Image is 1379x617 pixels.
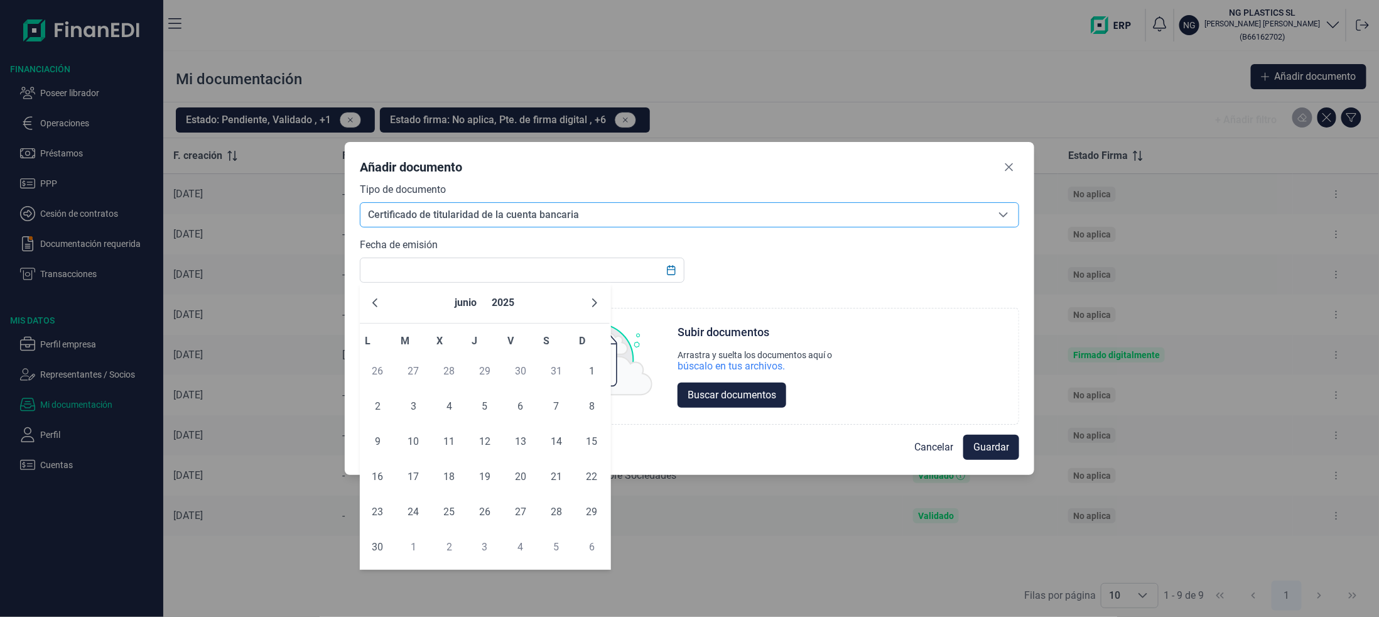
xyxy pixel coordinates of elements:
span: Guardar [973,440,1009,455]
td: 18/06/2025 [431,459,467,494]
span: 3 [472,535,497,560]
td: 03/06/2025 [396,389,431,424]
td: 09/06/2025 [360,424,396,459]
td: 05/07/2025 [538,530,574,565]
td: 17/06/2025 [396,459,431,494]
span: 7 [544,394,569,419]
td: 21/06/2025 [538,459,574,494]
td: 04/06/2025 [431,389,467,424]
td: 28/05/2025 [431,354,467,389]
button: Close [999,157,1019,177]
button: Choose Year [487,288,520,318]
div: Arrastra y suelta los documentos aquí o [678,350,832,360]
span: D [579,335,585,347]
button: Guardar [963,435,1019,460]
td: 07/06/2025 [538,389,574,424]
span: 5 [544,535,569,560]
span: 11 [436,429,462,454]
td: 24/06/2025 [396,494,431,530]
span: 17 [401,464,426,489]
button: Buscar documentos [678,383,786,408]
span: 16 [365,464,391,489]
td: 13/06/2025 [503,424,539,459]
td: 29/05/2025 [467,354,503,389]
div: Choose Date [360,283,611,570]
span: 10 [401,429,426,454]
span: M [401,335,409,347]
td: 19/06/2025 [467,459,503,494]
td: 27/05/2025 [396,354,431,389]
span: Cancelar [914,440,953,455]
button: Next Month [585,293,605,313]
span: 1 [401,535,426,560]
span: 29 [472,359,497,384]
div: Seleccione una opción [988,203,1019,227]
span: 28 [436,359,462,384]
td: 12/06/2025 [467,424,503,459]
td: 02/07/2025 [431,530,467,565]
td: 05/06/2025 [467,389,503,424]
td: 26/06/2025 [467,494,503,530]
span: 4 [436,394,462,419]
span: Certificado de titularidad de la cuenta bancaria [360,203,988,227]
td: 01/07/2025 [396,530,431,565]
span: 6 [508,394,533,419]
span: 23 [365,500,391,525]
td: 29/06/2025 [574,494,610,530]
span: J [472,335,478,347]
span: 26 [365,359,391,384]
td: 11/06/2025 [431,424,467,459]
span: 14 [544,429,569,454]
span: 31 [544,359,569,384]
div: Añadir documento [360,158,462,176]
span: 25 [436,500,462,525]
span: 28 [544,500,569,525]
span: 19 [472,464,497,489]
td: 27/06/2025 [503,494,539,530]
td: 06/06/2025 [503,389,539,424]
div: Subir documentos [678,325,769,340]
td: 20/06/2025 [503,459,539,494]
span: 13 [508,429,533,454]
span: S [543,335,549,347]
label: Fecha de emisión [360,238,438,253]
button: Choose Date [659,259,683,281]
div: búscalo en tus archivos. [678,360,785,373]
button: Choose Month [450,288,482,318]
td: 31/05/2025 [538,354,574,389]
td: 25/06/2025 [431,494,467,530]
span: L [365,335,370,347]
span: V [508,335,514,347]
td: 06/07/2025 [574,530,610,565]
span: 12 [472,429,497,454]
td: 02/06/2025 [360,389,396,424]
span: 5 [472,394,497,419]
span: 26 [472,500,497,525]
td: 04/07/2025 [503,530,539,565]
td: 10/06/2025 [396,424,431,459]
td: 03/07/2025 [467,530,503,565]
td: 23/06/2025 [360,494,396,530]
span: 30 [365,535,391,560]
div: búscalo en tus archivos. [678,360,832,373]
span: 29 [580,500,605,525]
span: 2 [365,394,391,419]
span: 20 [508,464,533,489]
td: 15/06/2025 [574,424,610,459]
span: 27 [401,359,426,384]
td: 08/06/2025 [574,389,610,424]
span: 4 [508,535,533,560]
td: 01/06/2025 [574,354,610,389]
span: 2 [436,535,462,560]
span: 21 [544,464,569,489]
button: Cancelar [904,435,963,460]
span: 27 [508,500,533,525]
button: Previous Month [365,293,385,313]
td: 14/06/2025 [538,424,574,459]
span: 9 [365,429,391,454]
td: 26/05/2025 [360,354,396,389]
td: 16/06/2025 [360,459,396,494]
span: 1 [580,359,605,384]
span: 6 [580,535,605,560]
label: Tipo de documento [360,182,446,197]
